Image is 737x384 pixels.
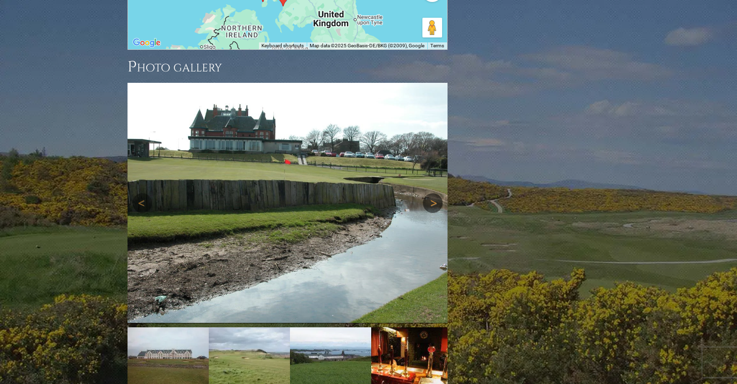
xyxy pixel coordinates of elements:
a: Terms (opens in new tab) [430,43,444,48]
button: Drag Pegman onto the map to open Street View [422,18,442,37]
img: Google [130,36,163,49]
span: Map data ©2025 GeoBasis-DE/BKG (©2009), Google [310,43,424,48]
h3: Photo Gallery [128,57,448,77]
button: Keyboard shortcuts [261,42,304,49]
a: Open this area in Google Maps (opens a new window) [130,36,163,49]
a: Next [423,193,443,213]
a: Previous [132,193,152,213]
